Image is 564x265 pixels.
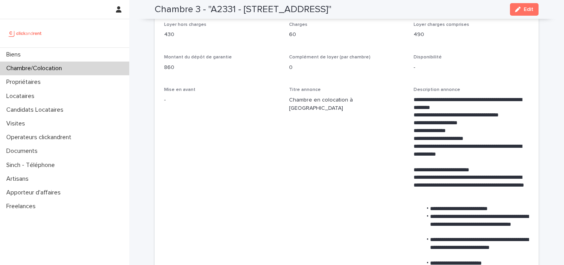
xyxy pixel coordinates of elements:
[524,7,533,12] span: Edit
[164,22,206,27] span: Loyer hors charges
[164,64,280,72] p: 860
[289,55,371,60] span: Complément de loyer (par chambre)
[289,87,321,92] span: Titre annonce
[3,106,70,114] p: Candidats Locataires
[164,31,280,39] p: 430
[289,64,405,72] p: 0
[414,64,529,72] p: -
[3,65,68,72] p: Chambre/Colocation
[164,55,232,60] span: Montant du dépôt de garantie
[289,22,307,27] span: Charges
[510,3,539,16] button: Edit
[3,175,35,183] p: Artisans
[155,4,331,15] h2: Chambre 3 - "A2331 - [STREET_ADDRESS]"
[414,22,469,27] span: Loyer charges comprises
[3,51,27,58] p: Biens
[3,120,31,127] p: Visites
[3,134,78,141] p: Operateurs clickandrent
[414,87,460,92] span: Description annonce
[3,189,67,196] p: Apporteur d'affaires
[289,31,405,39] p: 60
[3,93,41,100] p: Locataires
[414,31,529,39] p: 490
[289,96,405,113] p: Chambre en colocation à [GEOGRAPHIC_DATA]
[164,96,280,104] p: -
[3,78,47,86] p: Propriétaires
[3,203,42,210] p: Freelances
[6,25,44,41] img: UCB0brd3T0yccxBKYDjQ
[414,55,442,60] span: Disponibilité
[164,87,195,92] span: Mise en avant
[3,162,61,169] p: Sinch - Téléphone
[3,147,44,155] p: Documents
